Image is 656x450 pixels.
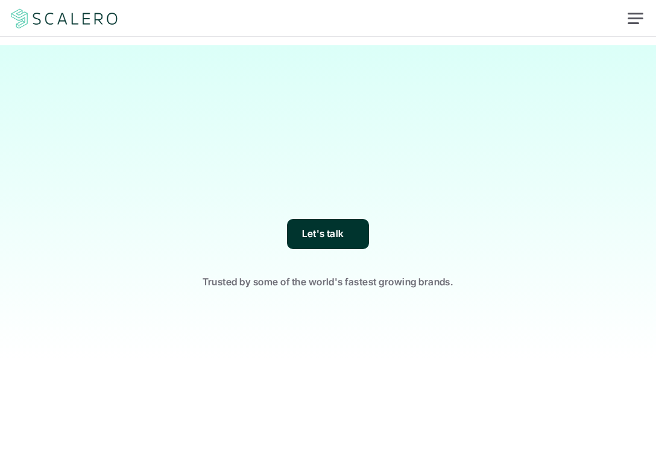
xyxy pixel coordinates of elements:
h1: The premier lifecycle marketing studio✨ [189,87,467,151]
p: Let's talk [302,226,344,242]
a: Scalero company logo [9,8,120,30]
p: From strategy to execution, we bring deep expertise in top lifecycle marketing platforms—[DOMAIN_... [132,157,524,219]
a: Let's talk [287,219,369,249]
img: Scalero company logo [9,7,120,30]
